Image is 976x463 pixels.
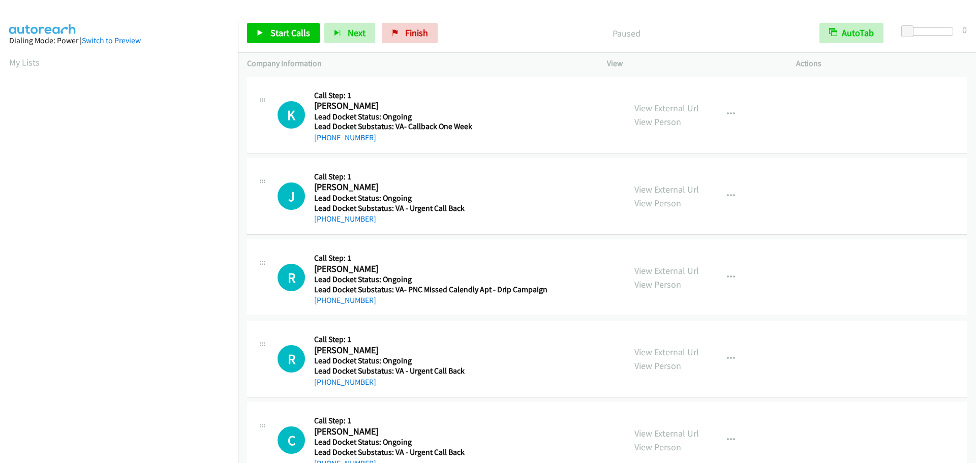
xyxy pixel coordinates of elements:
a: Start Calls [247,23,320,43]
div: The call is yet to be attempted [278,101,305,129]
span: Start Calls [270,27,310,39]
h5: Lead Docket Substatus: VA - Urgent Call Back [314,203,544,213]
a: View Person [634,279,681,290]
span: Next [348,27,365,39]
div: The call is yet to be attempted [278,182,305,210]
a: [PHONE_NUMBER] [314,295,376,305]
h5: Lead Docket Status: Ongoing [314,356,544,366]
h5: Lead Docket Status: Ongoing [314,437,544,447]
h2: [PERSON_NAME] [314,426,544,438]
h5: Call Step: 1 [314,172,544,182]
p: Company Information [247,57,589,70]
a: View Person [634,360,681,372]
h1: R [278,345,305,373]
a: View External Url [634,265,699,276]
h5: Call Step: 1 [314,416,544,426]
h5: Lead Docket Status: Ongoing [314,193,544,203]
div: The call is yet to be attempted [278,426,305,454]
div: 0 [962,23,967,37]
div: The call is yet to be attempted [278,264,305,291]
h2: [PERSON_NAME] [314,100,544,112]
h2: [PERSON_NAME] [314,181,544,193]
button: AutoTab [819,23,883,43]
a: View External Url [634,346,699,358]
h1: J [278,182,305,210]
a: View External Url [634,183,699,195]
div: Delay between calls (in seconds) [906,27,953,36]
a: My Lists [9,56,40,68]
a: View Person [634,116,681,128]
a: Finish [382,23,438,43]
h5: Lead Docket Substatus: VA- PNC Missed Calendly Apt - Drip Campaign [314,285,547,295]
p: Paused [451,26,801,40]
a: [PHONE_NUMBER] [314,214,376,224]
h1: C [278,426,305,454]
span: Finish [405,27,428,39]
h1: R [278,264,305,291]
h5: Lead Docket Status: Ongoing [314,274,547,285]
a: Switch to Preview [82,36,141,45]
h5: Lead Docket Substatus: VA - Urgent Call Back [314,366,544,376]
h5: Call Step: 1 [314,253,547,263]
h1: K [278,101,305,129]
h5: Call Step: 1 [314,334,544,345]
a: View External Url [634,427,699,439]
p: Actions [796,57,967,70]
a: View External Url [634,102,699,114]
h5: Lead Docket Status: Ongoing [314,112,544,122]
a: [PHONE_NUMBER] [314,377,376,387]
button: Next [324,23,375,43]
h2: [PERSON_NAME] [314,263,544,275]
h2: [PERSON_NAME] [314,345,544,356]
a: View Person [634,441,681,453]
a: [PHONE_NUMBER] [314,133,376,142]
h5: Call Step: 1 [314,90,544,101]
h5: Lead Docket Substatus: VA - Urgent Call Back [314,447,544,457]
div: Dialing Mode: Power | [9,35,229,47]
a: View Person [634,197,681,209]
h5: Lead Docket Substatus: VA- Callback One Week [314,121,544,132]
p: View [607,57,778,70]
div: The call is yet to be attempted [278,345,305,373]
